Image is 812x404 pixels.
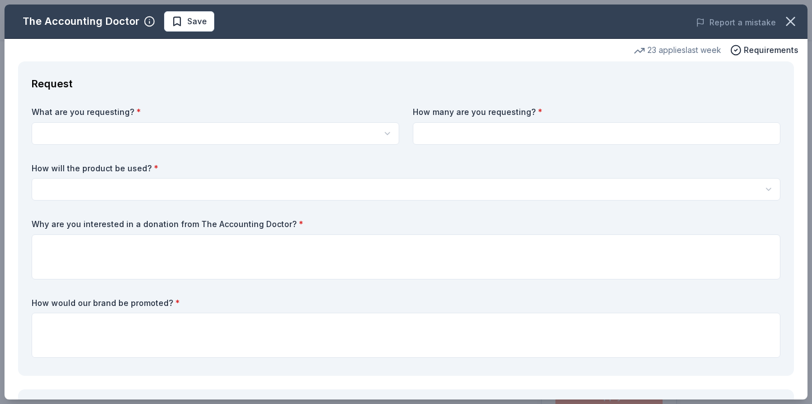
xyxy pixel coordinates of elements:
button: Requirements [730,43,798,57]
button: Save [164,11,214,32]
label: How would our brand be promoted? [32,298,780,309]
label: How many are you requesting? [413,106,780,118]
div: Request [32,75,780,93]
label: What are you requesting? [32,106,399,118]
div: 23 applies last week [634,43,721,57]
button: Report a mistake [696,16,776,29]
span: Requirements [744,43,798,57]
label: How will the product be used? [32,163,780,174]
span: Save [187,15,207,28]
div: The Accounting Doctor [23,12,139,30]
label: Why are you interested in a donation from The Accounting Doctor? [32,219,780,230]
